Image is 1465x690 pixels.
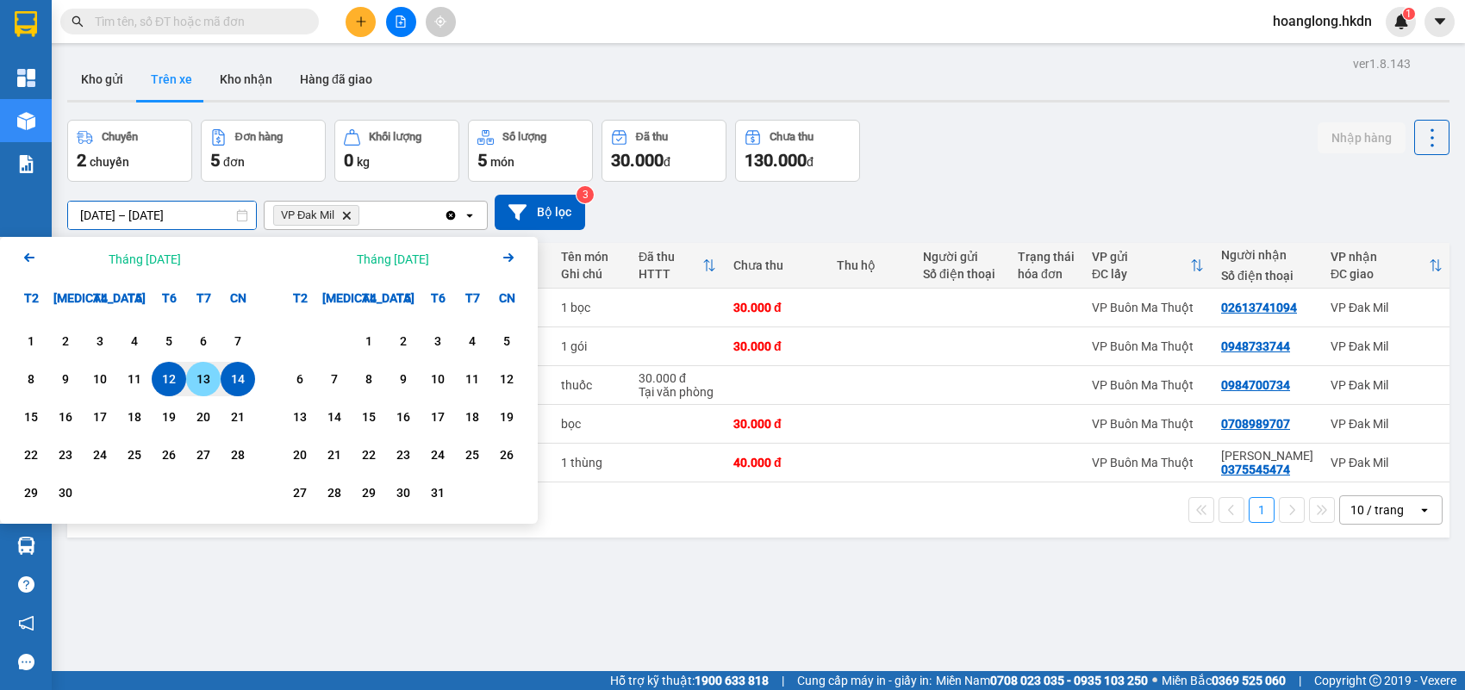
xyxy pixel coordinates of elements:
[67,59,137,100] button: Kho gửi
[421,400,455,434] div: Choose Thứ Sáu, tháng 10 17 2025. It's available.
[391,444,415,465] div: 23
[317,362,352,396] div: Choose Thứ Ba, tháng 10 7 2025. It's available.
[386,476,421,510] div: Choose Thứ Năm, tháng 10 30 2025. It's available.
[745,150,807,171] span: 130.000
[19,407,43,427] div: 15
[782,671,784,690] span: |
[460,331,484,351] div: 4
[19,247,40,268] svg: Arrow Left
[1221,339,1290,353] div: 0948733744
[639,371,716,385] div: 30.000 đ
[344,150,353,171] span: 0
[48,324,83,358] div: Choose Thứ Ba, tháng 09 2 2025. It's available.
[68,202,256,229] input: Select a date range.
[391,369,415,389] div: 9
[288,482,312,503] div: 27
[1212,674,1286,687] strong: 0369 525 060
[83,281,117,315] div: T4
[221,324,255,358] div: Choose Chủ Nhật, tháng 09 7 2025. It's available.
[88,369,112,389] div: 10
[610,671,769,690] span: Hỗ trợ kỹ thuật:
[460,444,484,465] div: 25
[489,438,524,472] div: Choose Chủ Nhật, tháng 10 26 2025. It's available.
[357,251,429,268] div: Tháng [DATE]
[426,331,450,351] div: 3
[53,482,78,503] div: 30
[455,281,489,315] div: T7
[14,438,48,472] div: Choose Thứ Hai, tháng 09 22 2025. It's available.
[221,400,255,434] div: Choose Chủ Nhật, tháng 09 21 2025. It's available.
[1369,674,1381,687] span: copyright
[18,615,34,631] span: notification
[88,407,112,427] div: 17
[1403,8,1415,20] sup: 1
[602,120,726,182] button: Đã thu30.000đ
[152,281,186,315] div: T6
[733,339,820,353] div: 30.000 đ
[369,131,421,143] div: Khối lượng
[17,537,35,555] img: warehouse-icon
[226,444,250,465] div: 28
[221,438,255,472] div: Choose Chủ Nhật, tháng 09 28 2025. It's available.
[639,250,702,264] div: Đã thu
[157,444,181,465] div: 26
[577,186,594,203] sup: 3
[455,362,489,396] div: Choose Thứ Bảy, tháng 10 11 2025. It's available.
[48,476,83,510] div: Choose Thứ Ba, tháng 09 30 2025. It's available.
[463,208,477,222] svg: open
[1424,7,1455,37] button: caret-down
[1221,378,1290,392] div: 0984700734
[695,674,769,687] strong: 1900 633 818
[837,258,906,272] div: Thu hộ
[498,247,519,270] button: Next month.
[317,281,352,315] div: [MEDICAL_DATA]
[15,11,37,37] img: logo-vxr
[157,369,181,389] div: 12
[477,150,487,171] span: 5
[283,281,317,315] div: T2
[1092,301,1204,314] div: VP Buôn Ma Thuột
[48,281,83,315] div: [MEDICAL_DATA]
[936,671,1148,690] span: Miền Nam
[460,369,484,389] div: 11
[630,243,725,289] th: Toggle SortBy
[426,7,456,37] button: aim
[157,331,181,351] div: 5
[186,281,221,315] div: T7
[1249,497,1275,523] button: 1
[495,331,519,351] div: 5
[18,576,34,593] span: question-circle
[186,438,221,472] div: Choose Thứ Bảy, tháng 09 27 2025. It's available.
[495,195,585,230] button: Bộ lọc
[1331,456,1443,469] div: VP Đak Mil
[317,400,352,434] div: Choose Thứ Ba, tháng 10 14 2025. It's available.
[122,369,146,389] div: 11
[733,456,820,469] div: 40.000 đ
[235,131,283,143] div: Đơn hàng
[495,444,519,465] div: 26
[357,407,381,427] div: 15
[1432,14,1448,29] span: caret-down
[117,281,152,315] div: T5
[352,438,386,472] div: Choose Thứ Tư, tháng 10 22 2025. It's available.
[460,407,484,427] div: 18
[221,281,255,315] div: CN
[109,251,181,268] div: Tháng [DATE]
[1083,243,1213,289] th: Toggle SortBy
[226,407,250,427] div: 21
[19,444,43,465] div: 22
[122,407,146,427] div: 18
[363,207,365,224] input: Selected VP Đak Mil .
[1299,671,1301,690] span: |
[346,7,376,37] button: plus
[14,324,48,358] div: Choose Thứ Hai, tháng 09 1 2025. It's available.
[923,267,1001,281] div: Số điện thoại
[561,250,621,264] div: Tên món
[386,362,421,396] div: Choose Thứ Năm, tháng 10 9 2025. It's available.
[283,438,317,472] div: Choose Thứ Hai, tháng 10 20 2025. It's available.
[1221,248,1313,262] div: Người nhận
[1353,54,1411,73] div: ver 1.8.143
[1221,449,1313,463] div: lê duẩn
[210,150,220,171] span: 5
[317,438,352,472] div: Choose Thứ Ba, tháng 10 21 2025. It's available.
